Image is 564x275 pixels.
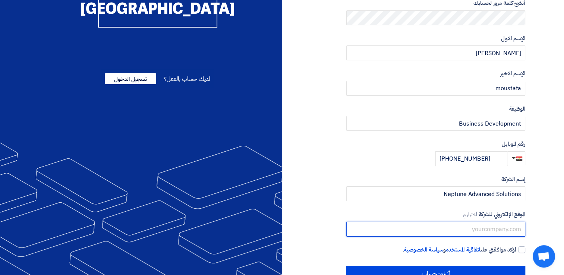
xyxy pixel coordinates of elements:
[533,245,555,268] a: Open chat
[346,186,525,201] input: أدخل إسم الشركة ...
[346,222,525,237] input: yourcompany.com
[435,151,507,166] input: أدخل رقم الموبايل ...
[346,175,525,184] label: إسم الشركة
[404,246,443,254] a: سياسة الخصوصية
[346,105,525,113] label: الوظيفة
[346,45,525,60] input: أدخل الإسم الاول ...
[105,73,156,84] span: تسجيل الدخول
[403,246,516,254] span: أؤكد موافقتي على و .
[105,75,156,83] a: تسجيل الدخول
[346,210,525,219] label: الموقع الإلكتروني للشركة
[164,75,210,83] span: لديك حساب بالفعل؟
[346,116,525,131] input: أدخل الوظيفة ...
[346,81,525,96] input: أدخل الإسم الاخير ...
[446,246,480,254] a: اتفاقية المستخدم
[463,211,477,218] span: أختياري
[346,69,525,78] label: الإسم الاخير
[346,140,525,148] label: رقم الموبايل
[346,34,525,43] label: الإسم الاول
